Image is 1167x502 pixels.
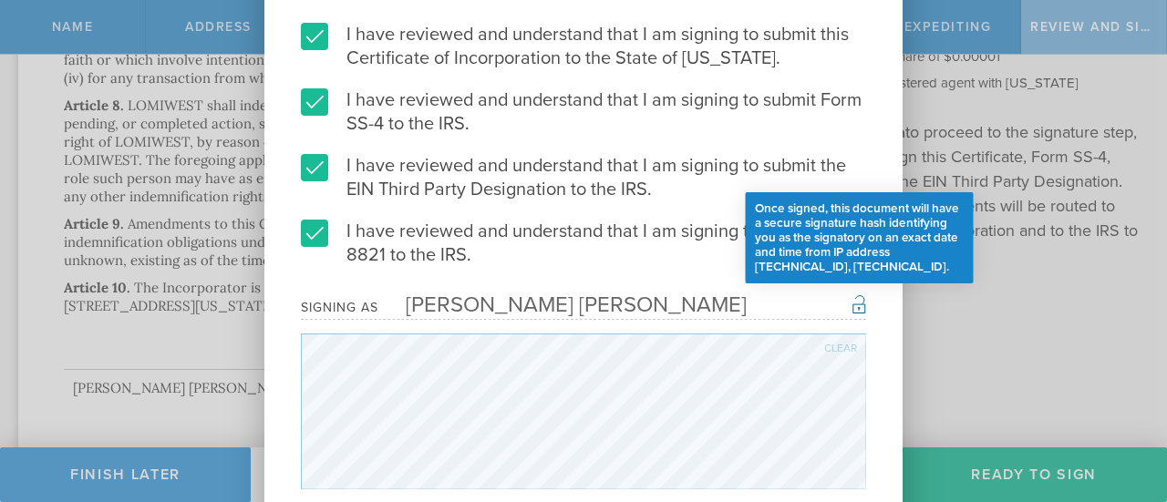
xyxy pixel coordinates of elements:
[301,300,378,315] div: Signing as
[301,154,866,201] label: I have reviewed and understand that I am signing to submit the EIN Third Party Designation to the...
[301,220,866,267] label: I have reviewed and understand that I am signing to submit Form 8821 to the IRS.
[301,23,866,70] label: I have reviewed and understand that I am signing to submit this Certificate of Incorporation to t...
[301,88,866,136] label: I have reviewed and understand that I am signing to submit Form SS-4 to the IRS.
[378,292,747,318] div: [PERSON_NAME] [PERSON_NAME]
[1076,360,1167,447] iframe: Chat Widget
[1076,360,1167,447] div: Widget de chat
[755,201,965,274] div: Once signed, this document will have a secure signature hash identifying you as the signatory on ...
